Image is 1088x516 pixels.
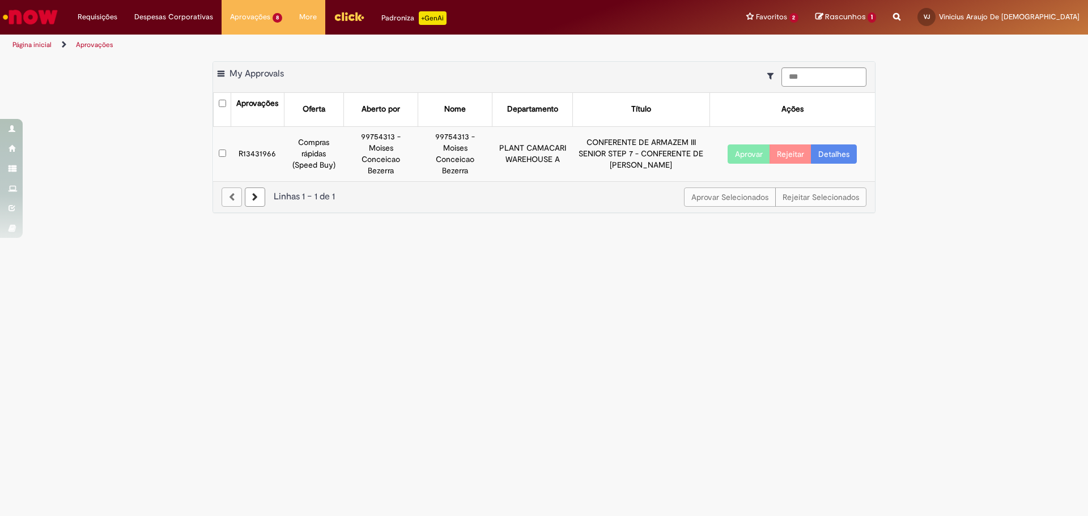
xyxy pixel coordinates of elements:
div: Ações [781,104,804,115]
a: Aprovações [76,40,113,49]
div: Oferta [303,104,325,115]
div: Padroniza [381,11,447,25]
a: Página inicial [12,40,52,49]
span: Requisições [78,11,117,23]
span: 1 [868,12,876,23]
span: Vinicius Araujo De [DEMOGRAPHIC_DATA] [939,12,1079,22]
a: Rascunhos [815,12,876,23]
span: Favoritos [756,11,787,23]
div: Nome [444,104,466,115]
button: Rejeitar [770,144,811,164]
div: Aberto por [362,104,400,115]
button: Aprovar [728,144,770,164]
ul: Trilhas de página [8,35,717,56]
span: Rascunhos [825,11,866,22]
span: My Approvals [229,68,284,79]
span: More [299,11,317,23]
div: Aprovações [236,98,278,109]
img: click_logo_yellow_360x200.png [334,8,364,25]
span: 2 [789,13,799,23]
div: Título [631,104,651,115]
td: R13431966 [231,126,284,181]
span: 8 [273,13,282,23]
p: +GenAi [419,11,447,25]
span: Despesas Corporativas [134,11,213,23]
th: Aprovações [231,93,284,126]
span: VJ [924,13,930,20]
td: CONFERENTE DE ARMAZEM III SENIOR STEP 7 - CONFERENTE DE [PERSON_NAME] [573,126,710,181]
img: ServiceNow [1,6,59,28]
i: Mostrar filtros para: Suas Solicitações [767,72,779,80]
td: Compras rápidas (Speed Buy) [284,126,344,181]
div: Linhas 1 − 1 de 1 [222,190,866,203]
td: PLANT CAMACARI WAREHOUSE A [492,126,573,181]
span: Aprovações [230,11,270,23]
td: 99754313 - Moises Conceicao Bezerra [418,126,492,181]
td: 99754313 - Moises Conceicao Bezerra [344,126,418,181]
div: Departamento [507,104,558,115]
a: Detalhes [811,144,857,164]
